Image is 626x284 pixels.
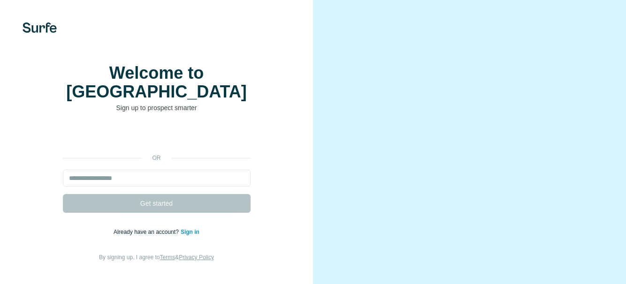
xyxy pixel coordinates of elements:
[23,22,57,33] img: Surfe's logo
[181,229,199,235] a: Sign in
[142,154,172,162] p: or
[63,64,251,101] h1: Welcome to [GEOGRAPHIC_DATA]
[99,254,214,261] span: By signing up, I agree to &
[63,103,251,112] p: Sign up to prospect smarter
[114,229,181,235] span: Already have an account?
[58,127,255,147] iframe: Sign in with Google Button
[160,254,176,261] a: Terms
[179,254,214,261] a: Privacy Policy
